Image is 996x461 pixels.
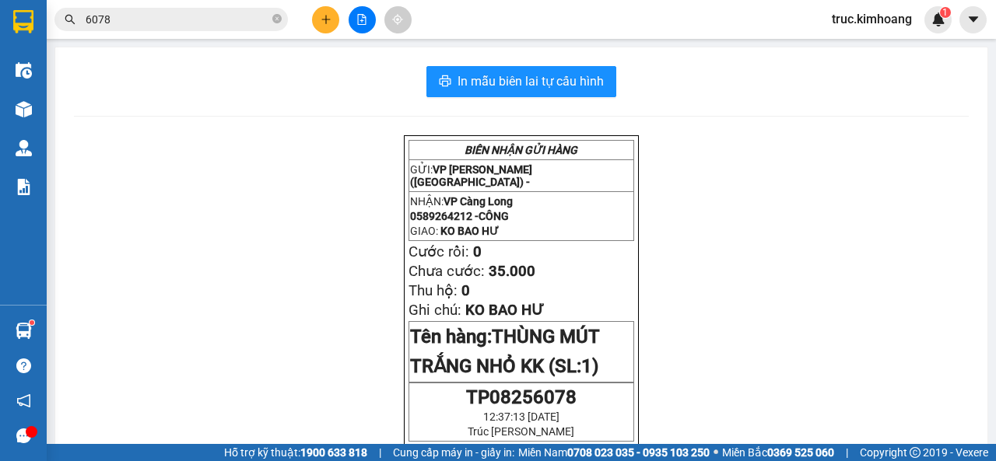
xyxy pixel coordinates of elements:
img: warehouse-icon [16,323,32,339]
span: close-circle [272,12,282,27]
span: 35.000 [489,263,535,280]
span: 1 [942,7,948,18]
img: icon-new-feature [931,12,945,26]
span: Miền Bắc [722,444,834,461]
span: GIAO: [410,225,499,237]
img: solution-icon [16,179,32,195]
img: warehouse-icon [16,140,32,156]
img: warehouse-icon [16,62,32,79]
span: VP Càng Long [444,195,513,208]
button: aim [384,6,412,33]
sup: 1 [940,7,951,18]
span: truc.kimhoang [819,9,924,29]
span: 0589264212 - [410,210,509,222]
span: VP [PERSON_NAME] ([GEOGRAPHIC_DATA]) - [410,163,532,188]
span: printer [439,75,451,89]
span: | [846,444,848,461]
span: caret-down [966,12,980,26]
strong: BIÊN NHẬN GỬI HÀNG [465,144,577,156]
span: KO BAO HƯ [440,225,499,237]
span: ⚪️ [714,449,718,456]
span: Trúc [PERSON_NAME] [468,425,574,438]
strong: 1900 633 818 [300,446,367,459]
span: 0 [473,243,482,260]
p: GỬI: [410,163,633,188]
span: Miền Nam [518,444,710,461]
span: In mẫu biên lai tự cấu hình [458,72,604,91]
span: Chưa cước: [409,263,485,280]
span: plus [321,14,331,25]
span: CÔNG [479,210,509,222]
sup: 1 [30,320,34,325]
span: TP08256078 [466,386,577,408]
span: close-circle [272,14,282,23]
strong: 0369 525 060 [767,446,834,459]
span: Hỗ trợ kỹ thuật: [224,444,367,461]
input: Tìm tên, số ĐT hoặc mã đơn [86,11,269,28]
span: Cung cấp máy in - giấy in: [393,444,514,461]
span: Tên hàng: [410,326,599,377]
span: 1) [581,355,598,377]
span: message [16,428,31,443]
img: warehouse-icon [16,101,32,117]
span: notification [16,393,31,408]
span: copyright [910,447,921,458]
span: file-add [356,14,367,25]
span: THÙNG MÚT TRẮNG NHỎ KK (SL: [410,326,599,377]
span: KO BAO HƯ [465,302,544,319]
button: plus [312,6,339,33]
span: Thu hộ: [409,282,458,299]
img: logo-vxr [13,10,33,33]
p: NHẬN: [410,195,633,208]
strong: 0708 023 035 - 0935 103 250 [567,446,710,459]
span: search [65,14,75,25]
span: Cước rồi: [409,243,469,260]
span: aim [392,14,403,25]
span: | [379,444,381,461]
button: caret-down [959,6,987,33]
button: file-add [349,6,376,33]
span: 0 [461,282,470,299]
span: Ghi chú: [409,302,461,319]
span: question-circle [16,358,31,373]
span: 12:37:13 [DATE] [483,410,559,423]
button: printerIn mẫu biên lai tự cấu hình [426,66,616,97]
